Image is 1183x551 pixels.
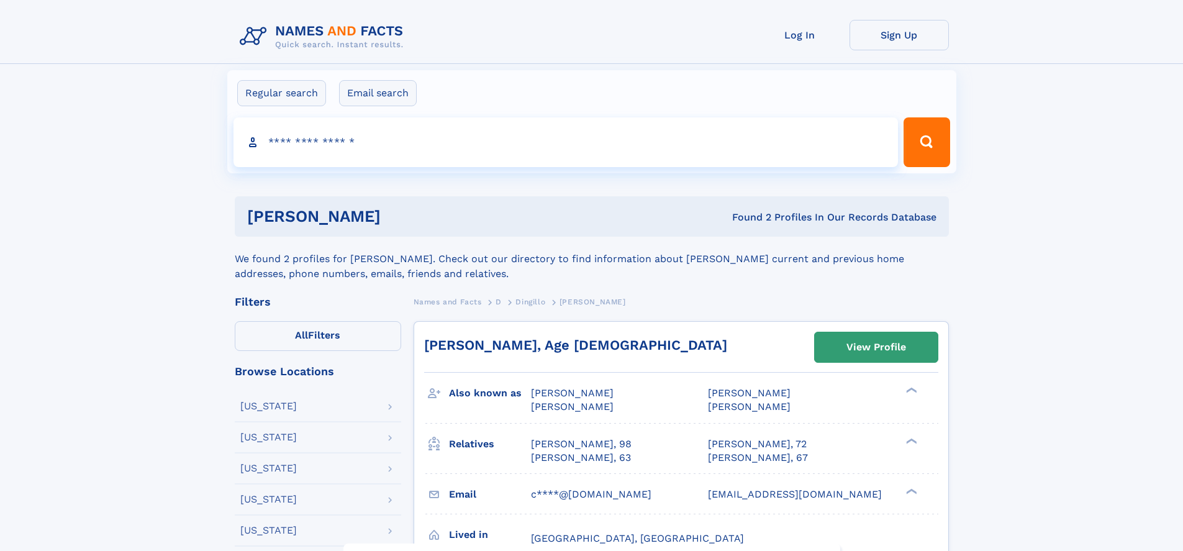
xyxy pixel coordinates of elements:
div: [US_STATE] [240,401,297,411]
a: [PERSON_NAME], Age [DEMOGRAPHIC_DATA] [424,337,727,353]
label: Regular search [237,80,326,106]
span: Dingillo [515,298,545,306]
span: D [496,298,502,306]
label: Filters [235,321,401,351]
a: [PERSON_NAME], 63 [531,451,631,465]
label: Email search [339,80,417,106]
a: D [496,294,502,309]
a: [PERSON_NAME], 72 [708,437,807,451]
a: [PERSON_NAME], 67 [708,451,808,465]
a: Log In [750,20,850,50]
span: All [295,329,308,341]
a: View Profile [815,332,938,362]
div: ❯ [903,437,918,445]
h1: [PERSON_NAME] [247,209,556,224]
div: [US_STATE] [240,432,297,442]
div: [US_STATE] [240,463,297,473]
a: Sign Up [850,20,949,50]
div: [US_STATE] [240,526,297,535]
div: View Profile [846,333,906,362]
div: ❯ [903,386,918,394]
div: ❯ [903,487,918,495]
img: Logo Names and Facts [235,20,414,53]
div: Found 2 Profiles In Our Records Database [556,211,936,224]
h3: Email [449,484,531,505]
span: [PERSON_NAME] [708,387,791,399]
span: [EMAIL_ADDRESS][DOMAIN_NAME] [708,488,882,500]
span: [PERSON_NAME] [708,401,791,412]
h3: Lived in [449,524,531,545]
div: Browse Locations [235,366,401,377]
button: Search Button [904,117,950,167]
a: Dingillo [515,294,545,309]
div: We found 2 profiles for [PERSON_NAME]. Check out our directory to find information about [PERSON_... [235,237,949,281]
div: Filters [235,296,401,307]
span: [PERSON_NAME] [560,298,626,306]
h3: Also known as [449,383,531,404]
span: [GEOGRAPHIC_DATA], [GEOGRAPHIC_DATA] [531,532,744,544]
span: [PERSON_NAME] [531,387,614,399]
a: [PERSON_NAME], 98 [531,437,632,451]
a: Names and Facts [414,294,482,309]
div: [US_STATE] [240,494,297,504]
input: search input [233,117,899,167]
span: [PERSON_NAME] [531,401,614,412]
h3: Relatives [449,434,531,455]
